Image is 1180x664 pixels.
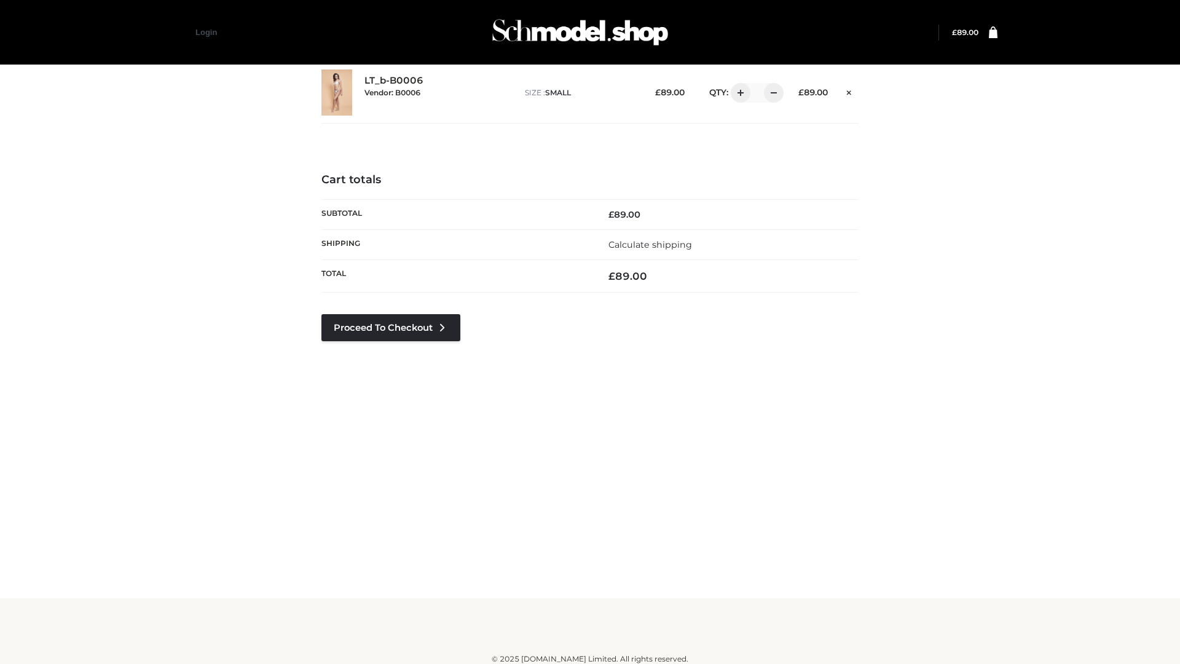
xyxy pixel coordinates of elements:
bdi: 89.00 [798,87,828,97]
th: Total [321,260,590,293]
span: £ [608,209,614,220]
div: LT_b-B0006 [364,75,513,109]
a: Remove this item [840,83,859,99]
h4: Cart totals [321,173,859,187]
bdi: 89.00 [952,28,978,37]
a: Proceed to Checkout [321,314,460,341]
span: £ [608,270,615,282]
bdi: 89.00 [655,87,685,97]
th: Subtotal [321,199,590,229]
span: £ [655,87,661,97]
bdi: 89.00 [608,209,640,220]
th: Shipping [321,229,590,259]
span: SMALL [545,88,571,97]
img: Schmodel Admin 964 [488,8,672,57]
bdi: 89.00 [608,270,647,282]
span: £ [952,28,957,37]
a: Calculate shipping [608,239,692,250]
a: £89.00 [952,28,978,37]
p: size : [525,87,636,98]
div: QTY: [697,83,779,103]
span: £ [798,87,804,97]
small: Vendor: B0006 [364,88,420,97]
a: Login [195,28,217,37]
